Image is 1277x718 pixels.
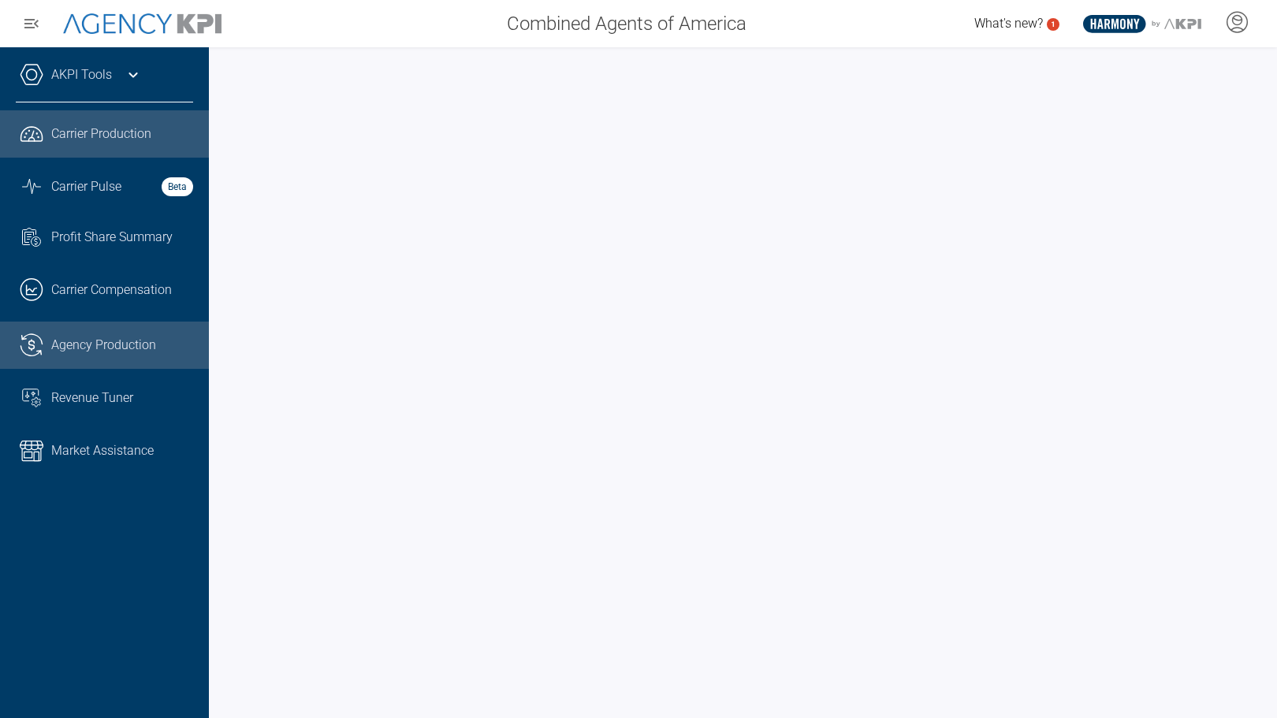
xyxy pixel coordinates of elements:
[51,441,154,460] span: Market Assistance
[63,13,222,33] img: AgencyKPI
[51,65,112,84] a: AKPI Tools
[51,177,121,196] span: Carrier Pulse
[1047,18,1059,31] a: 1
[1051,20,1055,28] text: 1
[51,281,172,299] span: Carrier Compensation
[507,9,746,38] span: Combined Agents of America
[162,177,193,196] strong: Beta
[51,389,133,407] span: Revenue Tuner
[51,336,156,355] span: Agency Production
[974,16,1043,31] span: What's new?
[51,125,151,143] span: Carrier Production
[51,228,173,247] span: Profit Share Summary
